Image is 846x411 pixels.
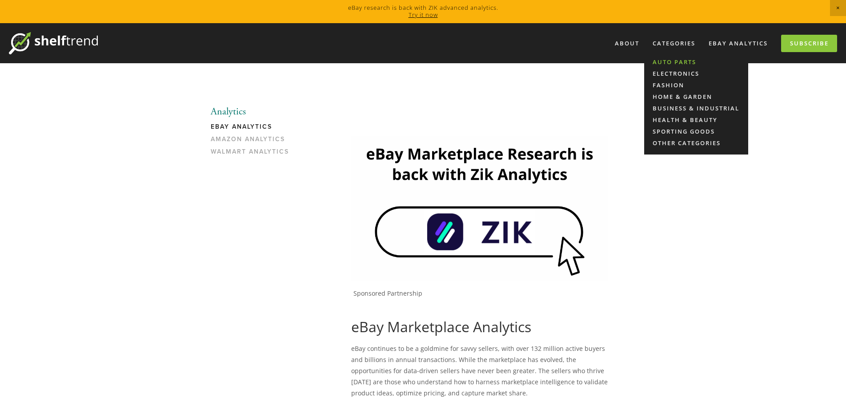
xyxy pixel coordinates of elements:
a: eBay Analytics [211,123,296,135]
li: Analytics [211,106,296,118]
img: Zik Analytics Sponsored Ad [351,136,608,281]
h1: eBay Marketplace Analytics [351,318,608,335]
a: Subscribe [781,35,837,52]
a: Electronics [644,68,748,79]
a: Amazon Analytics [211,135,296,148]
a: eBay Analytics [703,36,774,51]
p: eBay continues to be a goldmine for savvy sellers, with over 132 million active buyers and billio... [351,343,608,399]
a: Business & Industrial [644,102,748,114]
img: ShelfTrend [9,32,98,54]
a: Sporting Goods [644,126,748,137]
div: Categories [647,36,701,51]
a: Other Categories [644,137,748,149]
a: Health & Beauty [644,114,748,126]
a: Walmart Analytics [211,148,296,160]
a: Home & Garden [644,91,748,102]
a: Fashion [644,79,748,91]
p: Sponsored Partnership [353,289,608,297]
a: About [609,36,645,51]
a: Auto Parts [644,56,748,68]
a: Try it now [409,11,438,19]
